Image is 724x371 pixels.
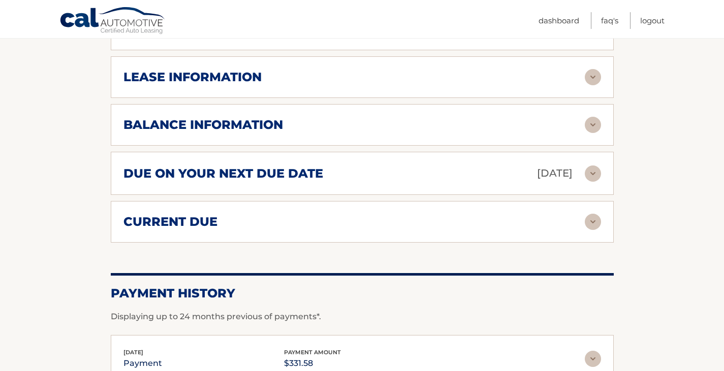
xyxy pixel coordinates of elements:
[284,349,341,356] span: payment amount
[111,311,614,323] p: Displaying up to 24 months previous of payments*.
[123,214,217,229] h2: current due
[537,164,573,182] p: [DATE]
[123,117,283,132] h2: balance information
[601,12,618,29] a: FAQ's
[585,117,601,133] img: accordion-rest.svg
[123,349,143,356] span: [DATE]
[123,166,323,181] h2: due on your next due date
[111,286,614,301] h2: Payment History
[123,70,262,85] h2: lease information
[585,214,601,230] img: accordion-rest.svg
[585,69,601,85] img: accordion-rest.svg
[585,165,601,182] img: accordion-rest.svg
[284,356,341,370] p: $331.58
[59,7,166,36] a: Cal Automotive
[539,12,579,29] a: Dashboard
[640,12,665,29] a: Logout
[123,356,162,370] p: payment
[585,351,601,367] img: accordion-rest.svg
